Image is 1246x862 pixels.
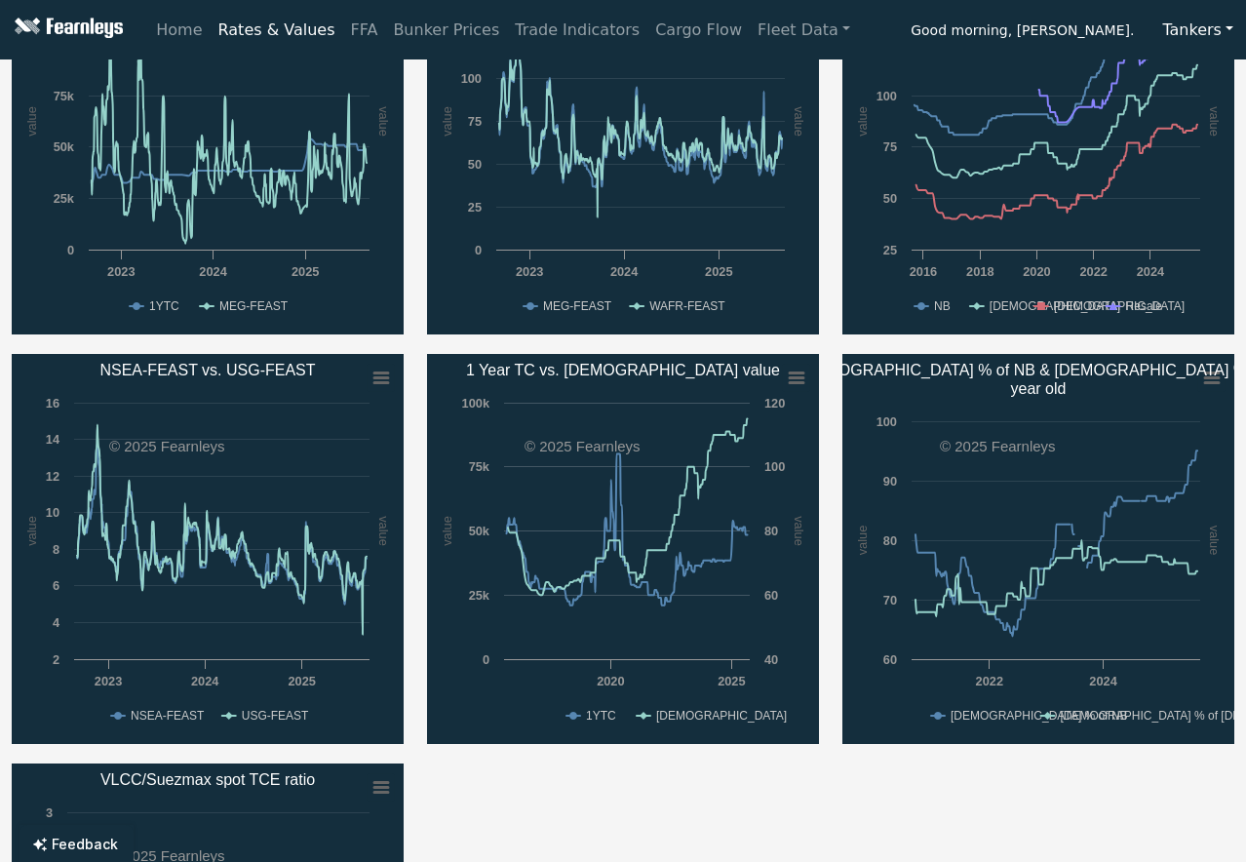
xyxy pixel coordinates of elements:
text: 16 [46,396,59,411]
text: WAFR-FEAST [649,299,725,313]
text: [DEMOGRAPHIC_DATA] [656,709,787,723]
text: 3 [46,805,53,820]
text: 14 [46,432,60,447]
text: NSEA-FEAST vs. USG-FEAST [99,362,315,378]
text: 1YTC [149,299,179,313]
text: 1 Year TC vs. [DEMOGRAPHIC_DATA] value [466,362,780,379]
text: Resale [1126,299,1163,313]
text: value [792,516,806,546]
a: Bunker Prices [385,11,507,50]
text: 12 [46,469,59,484]
text: 2020 [597,674,624,688]
text: [DEMOGRAPHIC_DATA] [1054,299,1185,313]
text: 100 [876,89,897,103]
text: 2025 [718,674,745,688]
text: 2023 [516,264,543,279]
text: 90 [883,474,897,489]
a: Cargo Flow [647,11,750,50]
text: 0 [483,652,489,667]
text: © 2025 Fearnleys [525,438,641,454]
text: USG-FEAST [242,709,309,723]
text: 100k [462,396,490,411]
text: 80 [883,533,897,548]
text: 6 [53,578,59,593]
text: MEG-FEAST [219,299,289,313]
text: © 2025 Fearnleys [109,438,225,454]
text: 120 [764,396,785,411]
text: [DEMOGRAPHIC_DATA] % of NB [951,709,1128,723]
text: 2023 [107,264,135,279]
svg: 1 Year TC vs. 5 year old value [427,354,819,744]
text: 25 [468,200,482,215]
text: 25k [469,588,490,603]
text: value [1207,526,1222,556]
text: 50k [469,524,490,538]
text: 2022 [1080,264,1108,279]
text: 75k [469,459,490,474]
text: 80 [764,524,778,538]
text: 10 [46,505,59,520]
text: 2018 [966,264,993,279]
text: 50 [468,157,482,172]
text: value [440,106,454,137]
text: 60 [764,588,778,603]
text: value [24,106,39,137]
text: value [855,526,870,556]
text: value [1207,106,1222,137]
text: 40 [764,652,778,667]
text: 2024 [191,674,219,688]
text: 1YTC [586,709,616,723]
text: 25 [883,243,897,257]
text: VLCC/Suezmax spot TCE ratio [100,771,315,788]
text: 100 [461,71,482,86]
text: 75k [54,89,75,103]
text: 100 [764,459,785,474]
text: NB [934,299,951,313]
text: 2025 [705,264,732,279]
a: Fleet Data [750,11,858,50]
text: value [376,516,391,546]
text: 75 [883,139,897,154]
text: 50 [883,191,897,206]
text: 75 [468,114,482,129]
text: 8 [53,542,59,557]
text: 70 [883,593,897,607]
svg: NSEA-FEAST vs. USG-FEAST [12,354,404,744]
text: 2025 [292,264,319,279]
text: NSEA-FEAST [131,709,205,723]
text: 60 [883,652,897,667]
img: Fearnleys Logo [10,18,123,42]
a: Rates & Values [211,11,343,50]
text: 2 [53,652,59,667]
text: value [855,106,870,137]
text: 50k [54,139,75,154]
text: © 2025 Fearnleys [940,438,1056,454]
text: 100 [876,414,897,429]
text: 2025 [288,674,315,688]
text: value [792,106,806,137]
text: 2024 [1089,674,1117,688]
text: 2024 [199,264,227,279]
span: Good morning, [PERSON_NAME]. [911,16,1134,49]
button: Tankers [1149,12,1246,49]
text: 0 [67,243,74,257]
text: 2020 [1023,264,1050,279]
text: value [440,516,454,546]
text: value [376,106,391,137]
svg: 5 year old % of NB & 10 year old % of 5​year old [842,354,1234,744]
text: 2023 [95,674,122,688]
text: 0 [475,243,482,257]
a: Home [148,11,210,50]
text: 2022 [976,674,1003,688]
text: 2024 [610,264,639,279]
text: [DEMOGRAPHIC_DATA] [990,299,1120,313]
a: FFA [343,11,386,50]
a: Trade Indicators [507,11,647,50]
text: 2024 [1137,264,1165,279]
text: 25k [54,191,75,206]
text: 2016 [910,264,937,279]
text: value [24,516,39,546]
text: MEG-FEAST [543,299,612,313]
text: 4 [53,615,60,630]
